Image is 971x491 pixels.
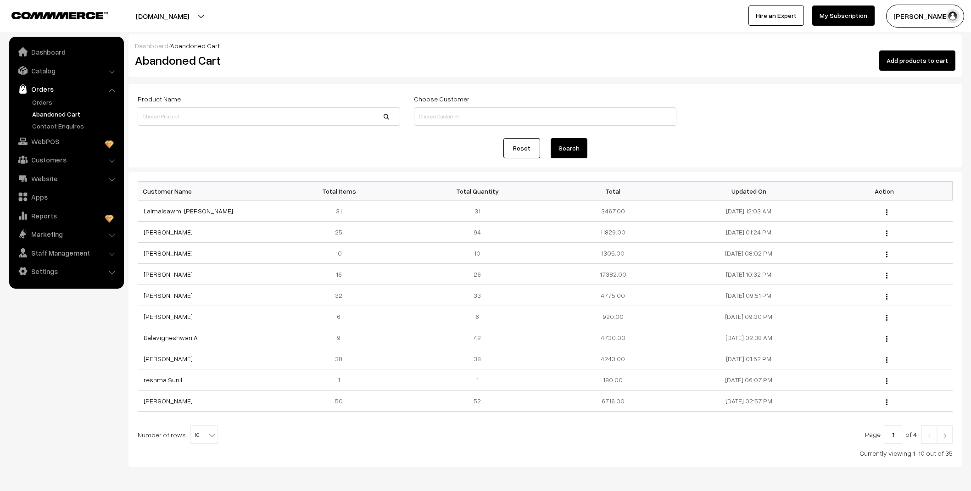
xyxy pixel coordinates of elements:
td: 26 [409,264,545,285]
a: Apps [11,189,121,205]
label: Choose Customer [414,94,469,104]
a: Marketing [11,226,121,242]
img: COMMMERCE [11,12,108,19]
a: Balavigneshwari A [144,334,198,341]
span: Number of rows [138,430,186,440]
img: Menu [886,209,887,215]
td: 94 [409,222,545,243]
button: Add products to cart [879,50,955,71]
span: 10 [190,425,218,444]
td: [DATE] 02:57 PM [681,391,817,412]
a: Website [11,170,121,187]
img: Menu [886,230,887,236]
a: [PERSON_NAME] [144,228,193,236]
td: 31 [409,201,545,222]
img: Menu [886,273,887,279]
a: [PERSON_NAME] [144,270,193,278]
a: WebPOS [11,133,121,150]
button: Search [551,138,587,158]
td: 1 [273,369,409,391]
a: COMMMERCE [11,9,92,20]
th: Customer Name [138,182,274,201]
td: 3467.00 [545,201,681,222]
div: / [135,41,955,50]
a: [PERSON_NAME] [144,291,193,299]
img: Right [941,433,949,438]
a: Dashboard [135,42,168,50]
td: 6716.00 [545,391,681,412]
td: 1 [409,369,545,391]
td: 4775.00 [545,285,681,306]
td: 38 [409,348,545,369]
td: 10 [409,243,545,264]
a: Catalog [11,62,121,79]
td: [DATE] 10:32 PM [681,264,817,285]
td: [DATE] 09:51 PM [681,285,817,306]
td: [DATE] 01:52 PM [681,348,817,369]
a: Lalmalsawmi [PERSON_NAME] [144,207,233,215]
a: [PERSON_NAME] [144,397,193,405]
span: 10 [191,426,218,444]
td: 180.00 [545,369,681,391]
span: Page [865,430,881,438]
td: 4243.00 [545,348,681,369]
a: Settings [11,263,121,279]
td: 32 [273,285,409,306]
td: 31 [273,201,409,222]
button: [DOMAIN_NAME] [104,5,221,28]
td: 920.00 [545,306,681,327]
img: Menu [886,315,887,321]
h2: Abandoned Cart [135,53,399,67]
td: 42 [409,327,545,348]
td: 1305.00 [545,243,681,264]
th: Total Quantity [409,182,545,201]
th: Total [545,182,681,201]
img: Menu [886,336,887,342]
td: 16 [273,264,409,285]
td: 25 [273,222,409,243]
td: 6 [409,306,545,327]
input: Choose Customer [414,107,676,126]
span: Abandoned Cart [170,42,220,50]
label: Product Name [138,94,181,104]
img: Menu [886,251,887,257]
button: [PERSON_NAME] [886,5,964,28]
a: Orders [30,97,121,107]
a: [PERSON_NAME] [144,249,193,257]
td: 10 [273,243,409,264]
a: Orders [11,81,121,97]
td: 50 [273,391,409,412]
a: [PERSON_NAME] [144,312,193,320]
a: Customers [11,151,121,168]
th: Updated On [681,182,817,201]
a: reshma Sunil [144,376,182,384]
td: 52 [409,391,545,412]
td: [DATE] 01:24 PM [681,222,817,243]
img: Left [925,433,933,438]
a: My Subscription [812,6,875,26]
img: Menu [886,399,887,405]
th: Total Items [273,182,409,201]
a: Dashboard [11,44,121,60]
a: Reports [11,207,121,224]
a: [PERSON_NAME] [144,355,193,363]
td: [DATE] 09:30 PM [681,306,817,327]
a: Staff Management [11,245,121,261]
input: Choose Product [138,107,400,126]
td: 6 [273,306,409,327]
div: Currently viewing 1-10 out of 35 [138,448,953,458]
img: user [946,9,960,23]
td: 33 [409,285,545,306]
a: Abandoned Cart [30,109,121,119]
td: 4730.00 [545,327,681,348]
img: Menu [886,378,887,384]
td: [DATE] 08:02 PM [681,243,817,264]
td: [DATE] 06:07 PM [681,369,817,391]
td: 38 [273,348,409,369]
th: Action [817,182,953,201]
img: Menu [886,294,887,300]
td: 9 [273,327,409,348]
span: of 4 [905,430,917,438]
a: Hire an Expert [748,6,804,26]
td: [DATE] 02:38 AM [681,327,817,348]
